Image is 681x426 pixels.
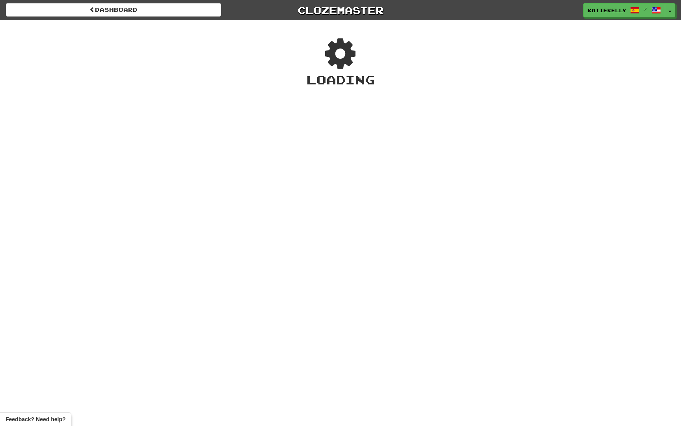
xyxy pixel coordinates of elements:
[644,6,648,12] span: /
[6,415,65,423] span: Open feedback widget
[6,3,221,17] a: Dashboard
[233,3,448,17] a: Clozemaster
[583,3,665,17] a: KatieKelly /
[588,7,626,14] span: KatieKelly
